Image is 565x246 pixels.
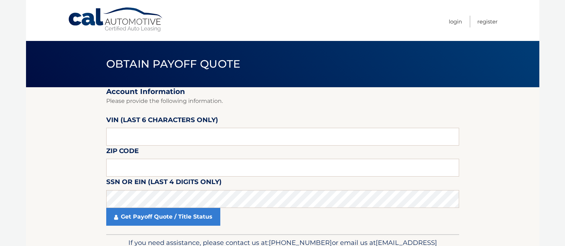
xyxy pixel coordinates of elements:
[477,16,498,27] a: Register
[106,96,459,106] p: Please provide the following information.
[106,87,459,96] h2: Account Information
[68,7,164,32] a: Cal Automotive
[106,57,241,70] span: Obtain Payoff Quote
[106,177,222,190] label: SSN or EIN (last 4 digits only)
[449,16,462,27] a: Login
[106,208,220,226] a: Get Payoff Quote / Title Status
[106,146,139,159] label: Zip Code
[106,115,218,128] label: VIN (last 6 characters only)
